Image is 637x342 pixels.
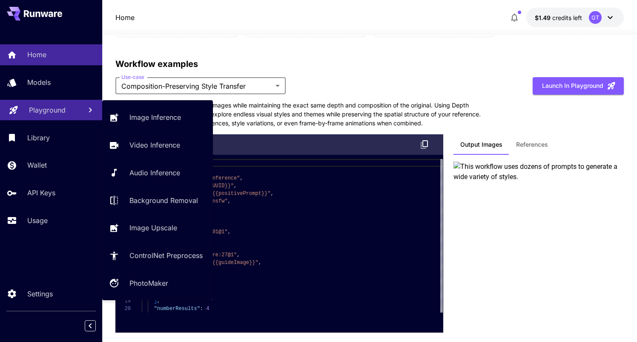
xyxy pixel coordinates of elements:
[129,195,198,206] p: Background Removal
[535,14,552,21] span: $1.49
[27,77,51,87] p: Models
[115,101,499,128] p: Create stunning variations of your images while maintaining the exact same depth and composition ...
[129,223,177,233] p: Image Upscale
[154,306,200,312] span: "numberResults"
[102,217,213,238] a: Image Upscale
[516,141,548,148] span: References
[129,278,168,288] p: PhotoMaker
[115,58,623,70] p: Workflow examples
[209,198,228,204] span: "nsfw"
[535,13,582,22] div: $1.49287
[453,162,624,332] img: This workflow uses dozens of prompts to generate a wide variety of styles.
[121,81,272,91] span: Composition-Preserving Style Transfer
[129,250,203,261] p: ControlNet Preprocess
[129,140,180,150] p: Video Inference
[258,260,261,266] span: ,
[115,305,131,313] div: 20
[102,245,213,266] a: ControlNet Preprocess
[526,8,624,27] button: $1.49287
[29,105,66,115] p: Playground
[533,77,624,95] button: Launch in Playground
[234,183,237,189] span: ,
[102,273,213,294] a: PhotoMaker
[209,191,271,197] span: "{{positivePrompt}}"
[115,12,135,23] p: Home
[91,318,102,333] div: Collapse sidebar
[115,12,135,23] nav: breadcrumb
[228,198,231,204] span: ,
[154,298,157,304] span: ]
[27,160,47,170] p: Wallet
[129,168,180,178] p: Audio Inference
[200,306,203,312] span: :
[552,14,582,21] span: credits left
[191,175,240,181] span: "imageInference"
[194,252,237,258] span: "runware:27@1"
[102,190,213,211] a: Background Removal
[228,229,231,235] span: ,
[27,188,55,198] p: API Keys
[240,175,243,181] span: ,
[589,11,602,24] div: GT
[460,141,502,148] span: Output Images
[27,133,50,143] p: Library
[129,112,181,122] p: Image Inference
[85,320,96,331] button: Collapse sidebar
[102,135,213,156] a: Video Inference
[207,306,209,312] span: 4
[271,191,274,197] span: ,
[237,252,240,258] span: ,
[209,260,258,266] span: "{{guideImage}}"
[27,289,53,299] p: Settings
[27,215,48,226] p: Usage
[157,298,160,304] span: ,
[102,162,213,183] a: Audio Inference
[121,73,144,81] label: Use-case
[115,297,131,305] div: 19
[27,49,46,60] p: Home
[102,107,213,128] a: Image Inference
